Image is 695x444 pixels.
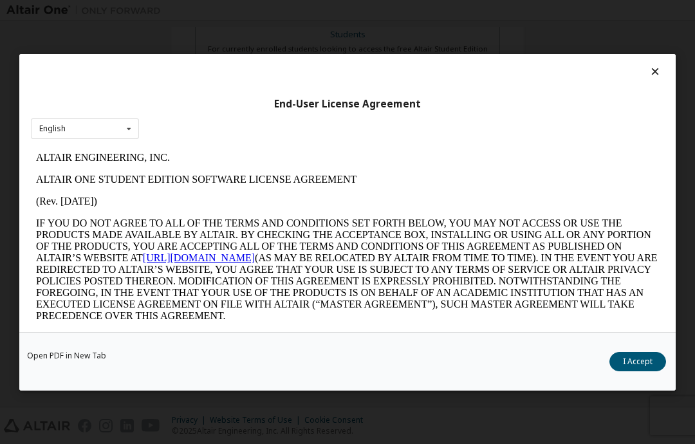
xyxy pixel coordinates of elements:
[5,49,628,60] p: (Rev. [DATE])
[39,125,66,133] div: English
[5,185,628,243] p: This Altair One Student Edition Software License Agreement (“Agreement”) is between Altair Engine...
[27,352,106,360] a: Open PDF in New Tab
[5,27,628,39] p: ALTAIR ONE STUDENT EDITION SOFTWARE LICENSE AGREEMENT
[609,352,666,371] button: I Accept
[31,97,664,110] div: End-User License Agreement
[5,5,628,17] p: ALTAIR ENGINEERING, INC.
[5,71,628,175] p: IF YOU DO NOT AGREE TO ALL OF THE TERMS AND CONDITIONS SET FORTH BELOW, YOU MAY NOT ACCESS OR USE...
[112,106,224,116] a: [URL][DOMAIN_NAME]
